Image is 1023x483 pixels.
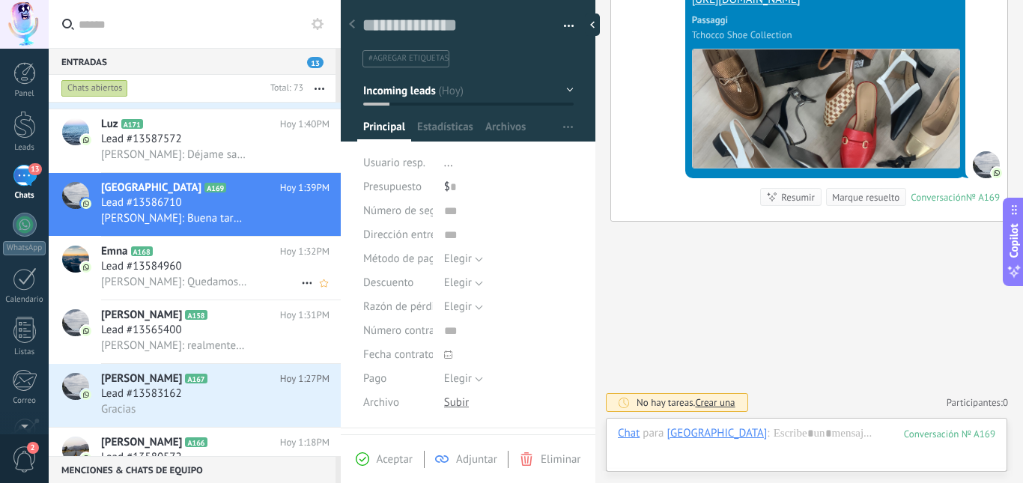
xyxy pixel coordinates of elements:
div: Conversación [911,191,966,204]
span: Tchocco Shoe Collection [692,28,960,43]
button: Elegir [444,271,483,295]
span: Copilot [1007,223,1022,258]
span: A158 [185,310,207,320]
a: avataricon[GEOGRAPHIC_DATA]A169Hoy 1:39PMLead #13586710[PERSON_NAME]: Buena tarde , Dios te bendi... [49,173,341,236]
div: Listas [3,347,46,357]
span: Hoy 1:27PM [280,371,330,386]
div: Pago [363,367,433,391]
div: Archivo [363,391,433,415]
div: Razón de pérdida [363,295,433,319]
img: icon [81,198,91,209]
span: Elegir [444,300,472,314]
span: Usuario resp. [363,156,425,170]
div: Número de seguimiento [363,199,433,223]
span: [PERSON_NAME] [101,308,182,323]
span: [GEOGRAPHIC_DATA] [101,180,201,195]
span: 0 [1003,396,1008,409]
div: Entradas [49,48,336,75]
div: Número contrato [363,319,433,343]
span: Fecha contrato [363,349,434,360]
span: A166 [185,437,207,447]
span: Hoy 1:18PM [280,435,330,450]
div: Total: 73 [264,81,303,96]
div: Leads [3,143,46,153]
span: Hoy 1:31PM [280,308,330,323]
span: Luz [101,117,118,132]
div: № A169 [966,191,1000,204]
span: 2 [27,442,39,454]
a: Participantes:0 [947,396,1008,409]
span: Hoy 1:39PM [280,180,330,195]
span: Lead #13584960 [101,259,182,274]
div: Ocultar [585,13,600,36]
button: Elegir [444,367,483,391]
span: Principal [363,120,405,142]
span: Archivos [485,120,526,142]
span: #agregar etiquetas [368,53,449,64]
span: [PERSON_NAME]: Déjame saber cual te gusta y te ayudo con tu compra [101,148,247,162]
span: Lead #13580572 [101,450,182,465]
span: : [767,426,769,441]
div: WhatsApp [3,241,46,255]
div: Método de pago [363,247,433,271]
span: Pago [363,373,386,384]
span: Gracias [101,402,136,416]
span: A167 [185,374,207,383]
span: Descuento [363,277,413,288]
img: icon [81,389,91,400]
img: icon [81,453,91,464]
span: [PERSON_NAME]: Buena tarde , Dios te bendiga, espero estés muy bien, y sea un día bendecido y glo... [101,211,247,225]
span: A168 [131,246,153,256]
img: icon [81,326,91,336]
a: avatariconEmnaA168Hoy 1:32PMLead #13584960[PERSON_NAME]: Quedamos atentos para ayudarte con la co... [49,237,341,300]
span: [PERSON_NAME] [101,371,182,386]
span: Elegir [444,371,472,386]
span: Lead #13587572 [101,132,182,147]
div: Fecha contrato [363,343,433,367]
span: Elegir [444,252,472,266]
span: Adjuntar [456,452,497,467]
span: Hoy 1:40PM [280,117,330,132]
div: Chats [3,191,46,201]
span: A171 [121,119,143,129]
span: Estadísticas [417,120,473,142]
span: Emna [101,244,128,259]
span: Crear una [695,396,735,409]
span: ... [444,156,453,170]
a: Passaggi [692,13,728,26]
div: Elba [667,426,767,440]
a: avatariconLuzA171Hoy 1:40PMLead #13587572[PERSON_NAME]: Déjame saber cual te gusta y te ayudo con... [49,109,341,172]
div: Presupuesto [363,175,433,199]
span: Razón de pérdida [363,301,446,312]
span: [PERSON_NAME]: Quedamos atentos para ayudarte con la compra [101,275,247,289]
span: Aceptar [377,452,413,467]
span: 13 [307,57,324,68]
span: Dirección entrega [363,229,448,240]
span: Lead #13565400 [101,323,182,338]
div: Resumir [781,190,815,204]
span: 13 [28,163,41,175]
button: Elegir [444,247,483,271]
span: Número de seguimiento [363,205,479,216]
span: [PERSON_NAME]: realmente el costo, beneficio y calidad están excelentes [101,338,247,353]
div: Chats abiertos [61,79,128,97]
span: Hoy 1:32PM [280,244,330,259]
div: Dirección entrega [363,223,433,247]
div: Descuento [363,271,433,295]
button: Elegir [444,295,483,319]
span: Elegir [444,276,472,290]
span: A169 [204,183,226,192]
div: No hay tareas. [637,396,735,409]
div: Marque resuelto [832,190,899,204]
img: com.amocrm.amocrmwa.svg [992,168,1002,178]
img: icon [81,135,91,145]
a: avataricon[PERSON_NAME]A158Hoy 1:31PMLead #13565400[PERSON_NAME]: realmente el costo, beneficio y... [49,300,341,363]
span: [PERSON_NAME] [101,435,182,450]
span: Archivo [363,397,399,408]
div: Panel [3,89,46,99]
span: Eliminar [541,452,580,467]
div: Correo [3,396,46,406]
div: $ [444,175,574,199]
div: 169 [904,428,995,440]
span: Método de pago [363,253,441,264]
